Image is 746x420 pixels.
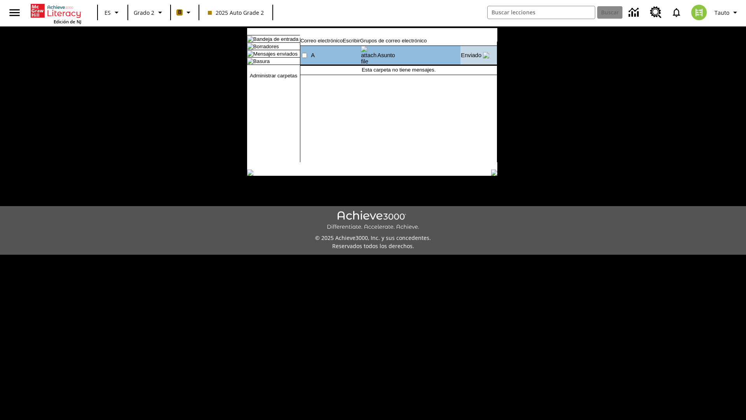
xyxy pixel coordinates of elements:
img: table_footer_right.gif [491,170,497,176]
span: 2025 Auto Grade 2 [208,9,264,17]
img: folder_icon.gif [247,58,253,64]
a: Notificaciones [666,2,687,23]
img: attach file [361,46,376,65]
a: Administrar carpetas [250,73,297,79]
a: Enviado [461,52,481,58]
button: Lenguaje: ES, Selecciona un idioma [100,5,125,19]
button: Grado: Grado 2, Elige un grado [131,5,168,19]
span: ES [105,9,111,17]
input: Buscar campo [488,6,595,19]
img: folder_icon_pick.gif [247,43,253,49]
a: Basura [253,58,270,64]
div: Portada [31,2,81,24]
img: folder_icon.gif [247,51,253,57]
a: Centro de recursos, Se abrirá en una pestaña nueva. [645,2,666,23]
button: Escoja un nuevo avatar [687,2,711,23]
a: Escribir [343,38,360,44]
button: Perfil/Configuración [711,5,743,19]
img: folder_icon.gif [247,36,253,42]
a: Mensajes enviados [253,51,298,57]
button: Boost El color de la clase es anaranjado claro. Cambiar el color de la clase. [173,5,196,19]
button: Abrir el menú lateral [3,1,26,24]
img: Achieve3000 Differentiate Accelerate Achieve [327,211,419,231]
span: Edición de NJ [54,19,81,24]
a: Borradores [253,44,279,49]
span: B [178,7,181,17]
a: Asunto [377,52,395,58]
img: table_footer_left.gif [247,170,253,176]
img: avatar image [691,5,707,20]
td: Esta carpeta no tiene mensajes. [300,66,497,73]
a: A [311,52,315,58]
a: Centro de información [624,2,645,23]
a: Bandeja de entrada [253,36,298,42]
a: Grupos de correo electrónico [360,38,427,44]
img: arrow_down.gif [483,52,489,58]
span: Grado 2 [134,9,154,17]
a: Correo electrónico [300,38,343,44]
span: Tauto [715,9,729,17]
